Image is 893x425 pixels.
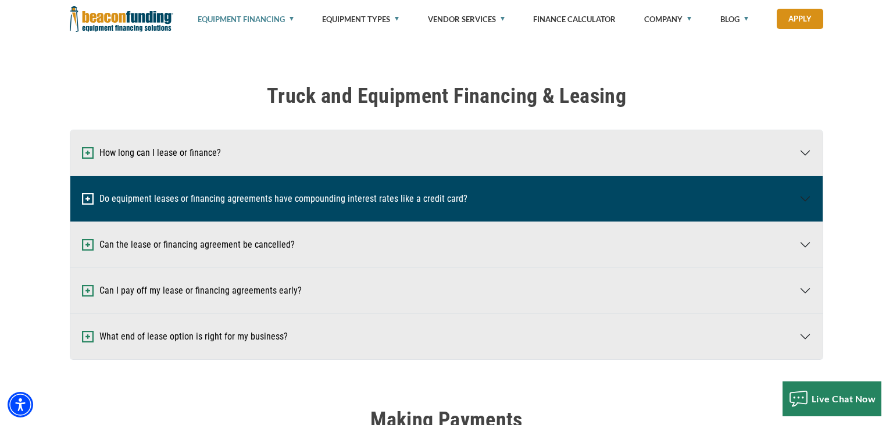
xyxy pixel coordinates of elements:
div: Accessibility Menu [8,392,33,417]
img: Expand and Collapse Icon [82,193,94,205]
img: Expand and Collapse Icon [82,239,94,251]
button: Can the lease or financing agreement be cancelled? [70,222,823,267]
h2: Truck and Equipment Financing & Leasing [70,83,823,109]
button: Live Chat Now [783,381,882,416]
button: What end of lease option is right for my business? [70,314,823,359]
button: Can I pay off my lease or financing agreements early? [70,268,823,313]
button: How long can I lease or finance? [70,130,823,176]
img: Expand and Collapse Icon [82,331,94,342]
a: Apply [777,9,823,29]
span: Live Chat Now [812,393,876,404]
button: Do equipment leases or financing agreements have compounding interest rates like a credit card? [70,176,823,222]
img: Expand and Collapse Icon [82,147,94,159]
img: Expand and Collapse Icon [82,285,94,297]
